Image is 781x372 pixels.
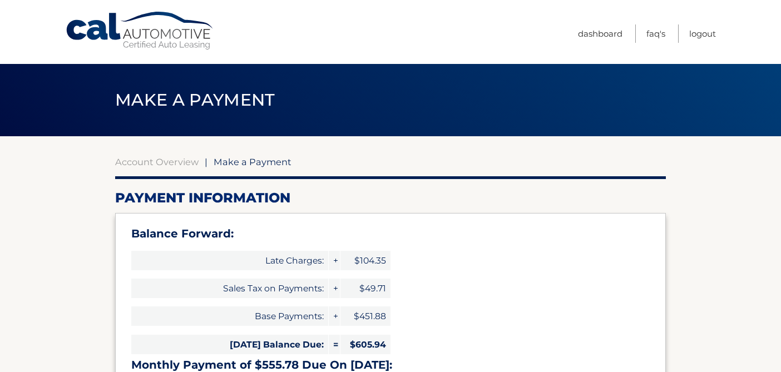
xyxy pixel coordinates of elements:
[131,251,328,270] span: Late Charges:
[205,156,207,167] span: |
[340,306,390,326] span: $451.88
[115,90,275,110] span: Make a Payment
[578,24,622,43] a: Dashboard
[131,227,650,241] h3: Balance Forward:
[131,335,328,354] span: [DATE] Balance Due:
[115,156,199,167] a: Account Overview
[329,251,340,270] span: +
[115,190,666,206] h2: Payment Information
[131,358,650,372] h3: Monthly Payment of $555.78 Due On [DATE]:
[329,335,340,354] span: =
[646,24,665,43] a: FAQ's
[340,279,390,298] span: $49.71
[340,335,390,354] span: $605.94
[131,306,328,326] span: Base Payments:
[329,306,340,326] span: +
[329,279,340,298] span: +
[340,251,390,270] span: $104.35
[214,156,291,167] span: Make a Payment
[689,24,716,43] a: Logout
[131,279,328,298] span: Sales Tax on Payments:
[65,11,215,51] a: Cal Automotive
